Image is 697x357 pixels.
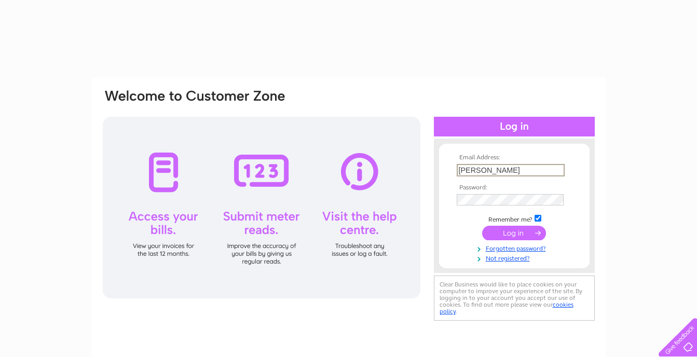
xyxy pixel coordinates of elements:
[454,154,575,161] th: Email Address:
[457,253,575,263] a: Not registered?
[454,184,575,191] th: Password:
[440,301,573,315] a: cookies policy
[454,213,575,224] td: Remember me?
[482,226,546,240] input: Submit
[457,243,575,253] a: Forgotten password?
[434,276,595,321] div: Clear Business would like to place cookies on your computer to improve your experience of the sit...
